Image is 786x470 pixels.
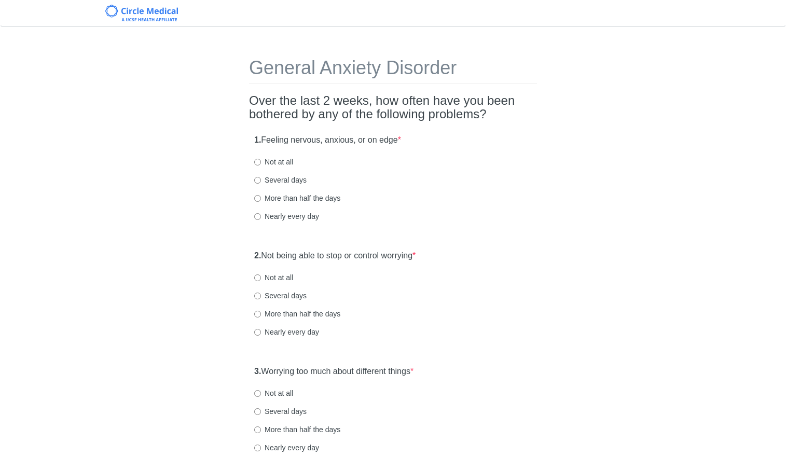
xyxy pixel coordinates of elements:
[254,390,261,397] input: Not at all
[254,251,261,260] strong: 2.
[254,135,261,144] strong: 1.
[254,329,261,336] input: Nearly every day
[249,58,537,84] h1: General Anxiety Disorder
[254,175,307,185] label: Several days
[254,213,261,220] input: Nearly every day
[254,293,261,299] input: Several days
[254,177,261,184] input: Several days
[254,408,261,415] input: Several days
[254,388,293,398] label: Not at all
[254,195,261,202] input: More than half the days
[254,366,413,378] label: Worrying too much about different things
[249,94,537,121] h2: Over the last 2 weeks, how often have you been bothered by any of the following problems?
[254,327,319,337] label: Nearly every day
[254,443,319,453] label: Nearly every day
[254,211,319,222] label: Nearly every day
[254,250,416,262] label: Not being able to stop or control worrying
[254,445,261,451] input: Nearly every day
[254,193,340,203] label: More than half the days
[254,159,261,165] input: Not at all
[254,274,261,281] input: Not at all
[254,157,293,167] label: Not at all
[105,5,178,21] img: Circle Medical Logo
[254,309,340,319] label: More than half the days
[254,424,340,435] label: More than half the days
[254,426,261,433] input: More than half the days
[254,311,261,317] input: More than half the days
[254,367,261,376] strong: 3.
[254,272,293,283] label: Not at all
[254,134,401,146] label: Feeling nervous, anxious, or on edge
[254,291,307,301] label: Several days
[254,406,307,417] label: Several days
